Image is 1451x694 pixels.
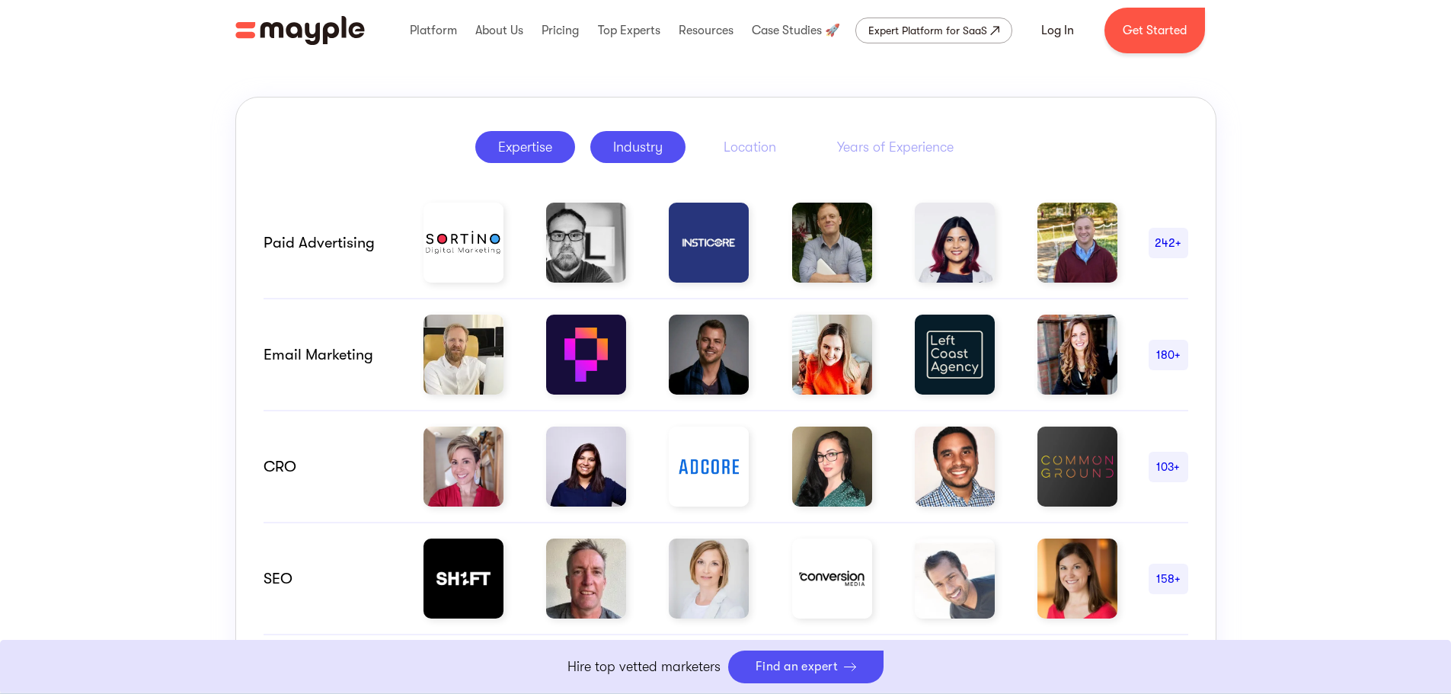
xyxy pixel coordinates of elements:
[1149,458,1188,476] div: 103+
[406,6,461,55] div: Platform
[1149,234,1188,252] div: 242+
[1149,570,1188,588] div: 158+
[264,570,393,588] div: SEO
[613,138,663,156] div: Industry
[264,234,393,252] div: Paid advertising
[235,16,365,45] a: home
[264,458,393,476] div: CRO
[837,138,954,156] div: Years of Experience
[855,18,1012,43] a: Expert Platform for SaaS
[724,138,776,156] div: Location
[594,6,664,55] div: Top Experts
[498,138,552,156] div: Expertise
[538,6,583,55] div: Pricing
[471,6,527,55] div: About Us
[235,16,365,45] img: Mayple logo
[675,6,737,55] div: Resources
[1023,12,1092,49] a: Log In
[1149,346,1188,364] div: 180+
[264,346,393,364] div: email marketing
[868,21,987,40] div: Expert Platform for SaaS
[1104,8,1205,53] a: Get Started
